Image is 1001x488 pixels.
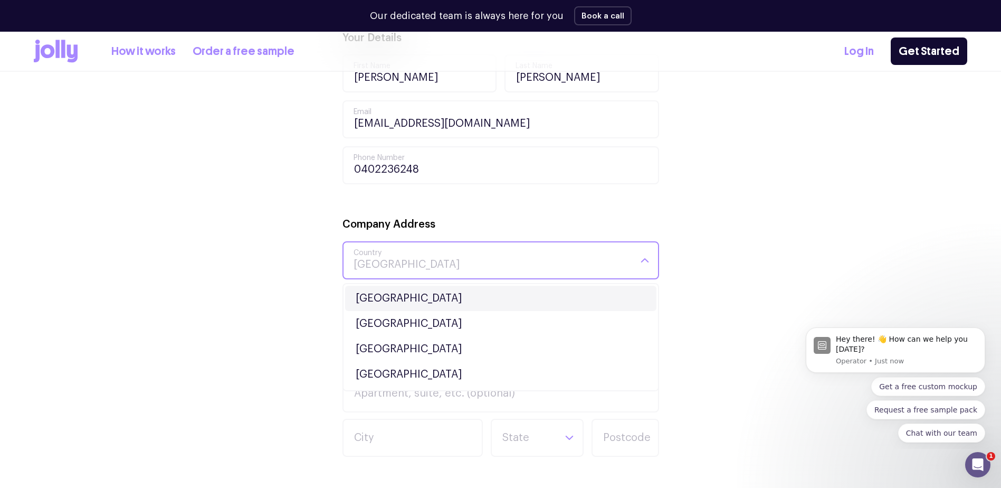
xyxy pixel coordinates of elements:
iframe: Intercom notifications message [790,318,1001,449]
a: How it works [111,43,176,60]
a: Get Started [891,37,967,65]
iframe: Intercom live chat [965,452,990,477]
li: [GEOGRAPHIC_DATA] [345,286,656,311]
a: Order a free sample [193,43,294,60]
li: [GEOGRAPHIC_DATA] [345,387,656,412]
input: Search for option [353,242,631,278]
li: [GEOGRAPHIC_DATA] [345,362,656,387]
button: Book a call [574,6,632,25]
div: Search for option [491,419,584,457]
div: Search for option [342,241,659,279]
a: Log In [844,43,874,60]
li: [GEOGRAPHIC_DATA] [345,336,656,362]
input: Search for option [501,420,555,456]
li: [GEOGRAPHIC_DATA] [345,311,656,336]
label: Company Address [342,217,435,232]
span: 1 [987,452,995,461]
p: Our dedicated team is always here for you [370,9,564,23]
